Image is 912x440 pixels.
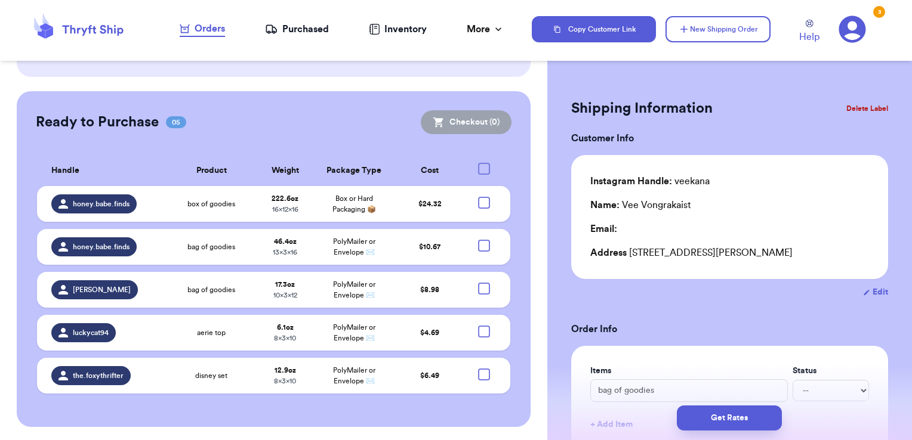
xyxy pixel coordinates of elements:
th: Cost [396,156,465,186]
strong: 46.4 oz [274,238,297,245]
span: $ 10.67 [419,243,440,250]
span: $ 8.98 [420,286,439,293]
span: $ 6.49 [420,372,439,379]
span: box of goodies [187,199,235,209]
span: Address [590,248,627,258]
strong: 17.3 oz [275,281,295,288]
span: Box or Hard Packaging 📦 [332,195,376,213]
div: [STREET_ADDRESS][PERSON_NAME] [590,246,869,260]
span: bag of goodies [187,285,235,295]
span: PolyMailer or Envelope ✉️ [333,281,375,299]
strong: 6.1 oz [277,324,294,331]
div: veekana [590,174,710,188]
div: More [467,22,504,36]
div: Orders [180,21,225,36]
span: 16 x 12 x 16 [272,206,298,213]
button: New Shipping Order [665,16,771,42]
span: Email: [590,224,617,234]
span: 10 x 3 x 12 [273,292,297,299]
div: 3 [873,6,885,18]
span: 05 [166,116,186,128]
a: Orders [180,21,225,37]
span: luckycat94 [73,328,109,337]
span: PolyMailer or Envelope ✉️ [333,238,375,256]
span: PolyMailer or Envelope ✉️ [333,324,375,342]
label: Items [590,365,788,377]
a: Purchased [265,22,329,36]
span: $ 24.32 [418,200,442,207]
span: disney set [195,371,227,380]
h3: Customer Info [571,131,888,145]
span: Handle [51,165,79,177]
th: Weight [257,156,312,186]
span: 8 x 3 x 10 [274,377,296,385]
h2: Ready to Purchase [36,113,159,132]
a: Help [799,20,819,44]
span: [PERSON_NAME] [73,285,131,295]
a: Inventory [369,22,427,36]
strong: 12.9 oz [275,367,296,374]
h3: Order Info [571,322,888,336]
label: Status [793,365,869,377]
h2: Shipping Information [571,99,713,118]
span: Instagram Handle: [590,176,672,186]
button: Delete Label [842,95,893,122]
button: Edit [863,286,888,298]
span: aerie top [197,328,226,337]
button: Copy Customer Link [532,16,656,42]
span: Help [799,30,819,44]
span: PolyMailer or Envelope ✉️ [333,367,375,385]
th: Product [165,156,257,186]
span: the.foxythrifter [73,371,124,380]
strong: 222.6 oz [272,195,298,202]
span: Name: [590,200,620,210]
span: honey.babe.finds [73,199,130,209]
span: 8 x 3 x 10 [274,334,296,342]
button: Get Rates [677,405,782,430]
span: bag of goodies [187,242,235,252]
button: Checkout (0) [421,110,512,134]
div: Vee Vongrakaist [590,198,691,212]
th: Package Type [313,156,396,186]
span: 13 x 3 x 16 [273,249,297,256]
a: 3 [839,16,866,43]
span: $ 4.69 [420,329,439,336]
span: honey.babe.finds [73,242,130,252]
